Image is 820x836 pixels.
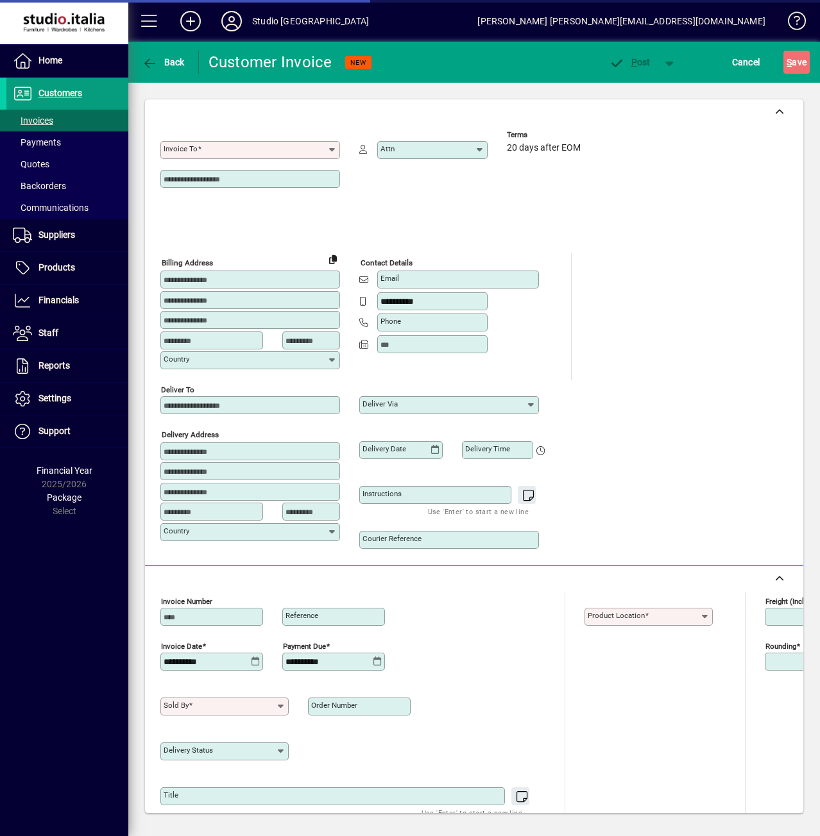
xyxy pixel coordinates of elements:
span: P [631,57,637,67]
span: Financials [38,295,79,305]
a: Support [6,415,128,447]
span: Communications [13,203,89,213]
span: NEW [350,58,366,67]
span: Cancel [732,52,760,72]
button: Back [139,51,188,74]
a: Communications [6,197,128,219]
mat-hint: Use 'Enter' to start a new line [422,805,522,820]
span: Quotes [13,159,49,169]
a: Staff [6,317,128,349]
span: Payments [13,137,61,147]
mat-label: Title [164,790,178,799]
mat-label: Product location [588,611,645,620]
span: Settings [38,393,71,403]
button: Copy to Delivery address [323,249,343,269]
mat-label: Email [380,274,399,283]
mat-label: Phone [380,317,401,326]
span: Home [38,55,62,65]
div: Studio [GEOGRAPHIC_DATA] [252,11,369,31]
a: Home [6,45,128,77]
mat-label: Instructions [363,489,402,498]
span: Suppliers [38,230,75,240]
mat-label: Courier Reference [363,534,422,543]
app-page-header-button: Back [128,51,199,74]
button: Post [602,51,657,74]
mat-label: Deliver via [363,399,398,408]
div: Customer Invoice [209,52,332,72]
span: S [787,57,792,67]
a: Invoices [6,110,128,131]
mat-label: Reference [286,611,318,620]
a: Payments [6,131,128,153]
span: Staff [38,328,58,338]
div: [PERSON_NAME] [PERSON_NAME][EMAIL_ADDRESS][DOMAIN_NAME] [477,11,765,31]
mat-label: Invoice number [161,596,212,605]
span: Backorders [13,181,66,191]
span: Terms [507,131,584,139]
mat-label: Sold by [164,701,189,710]
a: Reports [6,350,128,382]
span: ost [609,57,651,67]
span: Invoices [13,115,53,126]
span: Customers [38,88,82,98]
span: Financial Year [37,465,92,476]
mat-label: Rounding [765,641,796,650]
a: Settings [6,383,128,415]
mat-label: Country [164,526,189,535]
span: Reports [38,360,70,371]
a: Quotes [6,153,128,175]
a: Suppliers [6,219,128,251]
button: Add [170,10,211,33]
span: ave [787,52,807,72]
a: Financials [6,285,128,317]
mat-label: Invoice date [161,641,202,650]
mat-label: Delivery status [164,746,213,755]
mat-label: Deliver To [161,385,194,394]
mat-label: Delivery time [465,444,510,453]
button: Cancel [729,51,764,74]
span: Package [47,492,81,503]
a: Backorders [6,175,128,197]
span: Support [38,426,71,436]
mat-label: Delivery date [363,444,406,453]
mat-hint: Use 'Enter' to start a new line [428,504,529,519]
span: Products [38,262,75,272]
button: Save [783,51,810,74]
mat-label: Invoice To [164,144,198,153]
mat-label: Attn [380,144,395,153]
span: Back [142,57,185,67]
button: Profile [211,10,252,33]
a: Knowledge Base [778,3,804,44]
mat-label: Payment due [283,641,326,650]
a: Products [6,252,128,284]
mat-label: Order number [311,701,357,710]
mat-label: Country [164,355,189,364]
span: 20 days after EOM [507,143,581,153]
